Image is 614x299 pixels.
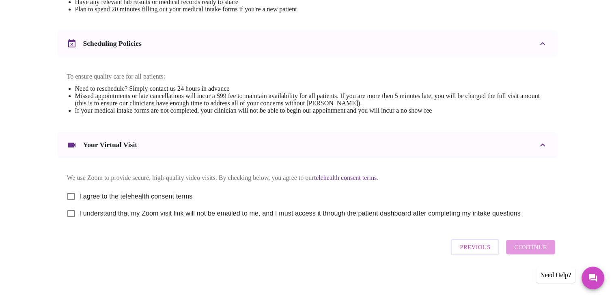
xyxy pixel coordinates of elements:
button: Messages [582,267,604,289]
div: Your Virtual Visit [57,132,557,158]
button: Previous [451,239,499,255]
li: Missed appointments or late cancellations will incur a $99 fee to maintain availability for all p... [75,92,547,107]
span: I understand that my Zoom visit link will not be emailed to me, and I must access it through the ... [80,209,521,218]
div: Scheduling Policies [57,31,557,57]
li: Plan to spend 20 minutes filling out your medical intake forms if you're a new patient [75,6,377,13]
span: Previous [460,242,490,252]
div: Need Help? [536,267,575,283]
li: Need to reschedule? Simply contact us 24 hours in advance [75,85,547,92]
li: If your medical intake forms are not completed, your clinician will not be able to begin our appo... [75,107,547,114]
p: To ensure quality care for all patients: [67,73,547,80]
a: telehealth consent terms [314,174,377,181]
h3: Scheduling Policies [83,39,142,48]
p: We use Zoom to provide secure, high-quality video visits. By checking below, you agree to our . [67,174,547,182]
h3: Your Virtual Visit [83,141,138,149]
span: I agree to the telehealth consent terms [80,192,193,201]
